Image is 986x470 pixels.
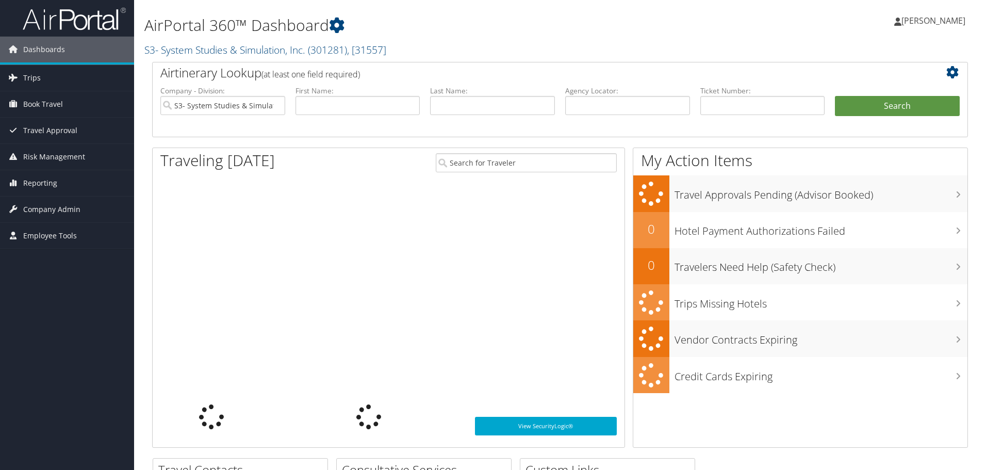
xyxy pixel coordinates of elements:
h3: Credit Cards Expiring [675,364,967,384]
h3: Trips Missing Hotels [675,291,967,311]
label: First Name: [295,86,420,96]
a: 0Travelers Need Help (Safety Check) [633,248,967,284]
img: airportal-logo.png [23,7,126,31]
a: Vendor Contracts Expiring [633,320,967,357]
a: S3- System Studies & Simulation, Inc. [144,43,386,57]
span: , [ 31557 ] [347,43,386,57]
h3: Travelers Need Help (Safety Check) [675,255,967,274]
a: Trips Missing Hotels [633,284,967,321]
span: Company Admin [23,197,80,222]
label: Company - Division: [160,86,285,96]
span: Book Travel [23,91,63,117]
h3: Travel Approvals Pending (Advisor Booked) [675,183,967,202]
h1: My Action Items [633,150,967,171]
span: Employee Tools [23,223,77,249]
h2: 0 [633,256,669,274]
span: Travel Approval [23,118,77,143]
span: Reporting [23,170,57,196]
label: Ticket Number: [700,86,825,96]
h3: Hotel Payment Authorizations Failed [675,219,967,238]
h1: Traveling [DATE] [160,150,275,171]
a: Credit Cards Expiring [633,357,967,394]
a: Travel Approvals Pending (Advisor Booked) [633,175,967,212]
button: Search [835,96,960,117]
span: [PERSON_NAME] [901,15,965,26]
h3: Vendor Contracts Expiring [675,328,967,347]
span: Dashboards [23,37,65,62]
h2: 0 [633,220,669,238]
span: Risk Management [23,144,85,170]
a: View SecurityLogic® [475,417,617,435]
h2: Airtinerary Lookup [160,64,892,82]
label: Last Name: [430,86,555,96]
h1: AirPortal 360™ Dashboard [144,14,699,36]
span: (at least one field required) [261,69,360,80]
a: [PERSON_NAME] [894,5,976,36]
label: Agency Locator: [565,86,690,96]
span: ( 301281 ) [308,43,347,57]
a: 0Hotel Payment Authorizations Failed [633,212,967,248]
span: Trips [23,65,41,91]
input: Search for Traveler [436,153,617,172]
